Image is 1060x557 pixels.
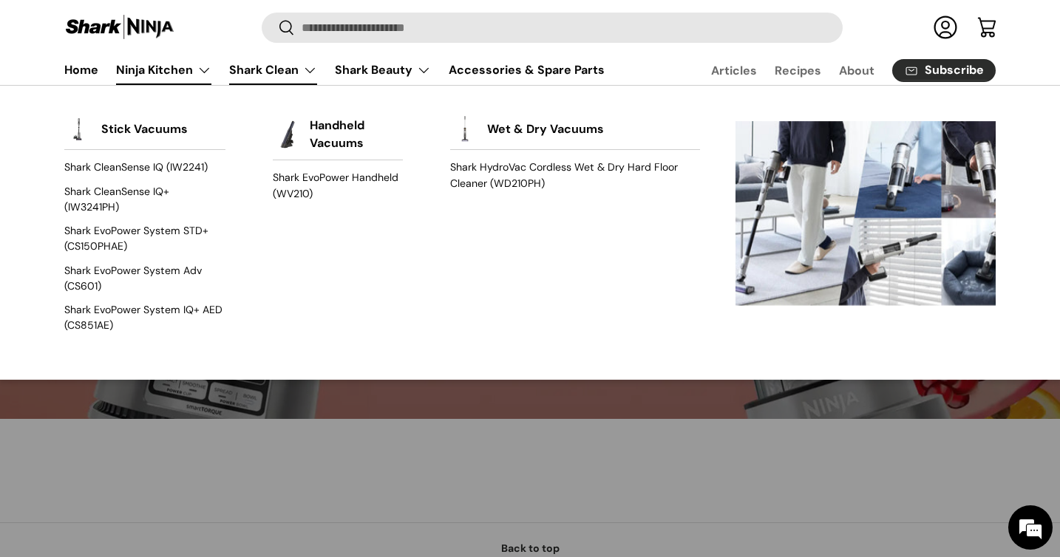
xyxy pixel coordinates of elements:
summary: Ninja Kitchen [107,55,220,85]
summary: Shark Beauty [326,55,440,85]
div: Minimize live chat window [242,7,278,43]
span: Subscribe [925,65,984,77]
nav: Secondary [676,55,996,85]
summary: Shark Clean [220,55,326,85]
a: Accessories & Spare Parts [449,55,605,84]
textarea: Type your message and hit 'Enter' [7,403,282,455]
a: Recipes [775,56,821,85]
span: We're online! [86,186,204,335]
div: Chat with us now [77,83,248,102]
img: Shark Ninja Philippines [64,13,175,42]
a: Home [64,55,98,84]
a: Subscribe [892,59,996,82]
nav: Primary [64,55,605,85]
a: About [839,56,874,85]
a: Articles [711,56,757,85]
